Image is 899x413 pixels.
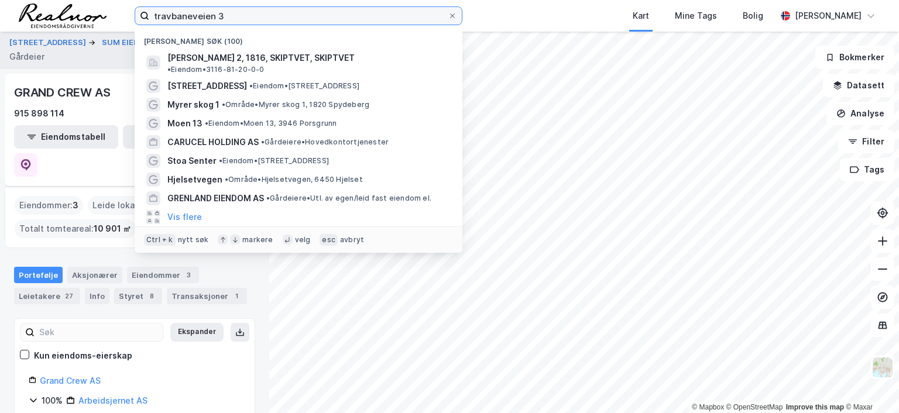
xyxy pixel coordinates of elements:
div: markere [242,235,273,245]
span: • [222,100,225,109]
div: Leietakere [14,288,80,304]
div: avbryt [340,235,364,245]
div: nytt søk [178,235,209,245]
div: Leide lokasjoner : [88,196,171,215]
span: Stoa Senter [167,154,217,168]
button: SUM EIENDOM AS [102,37,172,49]
div: Eiendommer [127,267,199,283]
button: Datasett [823,74,894,97]
div: 1 [231,290,242,302]
a: Grand Crew AS [40,376,101,386]
a: Arbeidsjernet AS [78,395,147,405]
span: • [261,137,265,146]
div: [PERSON_NAME] [795,9,862,23]
img: realnor-logo.934646d98de889bb5806.png [19,4,107,28]
span: Område • Myrer skog 1, 1820 Spydeberg [222,100,369,109]
div: 915 898 114 [14,106,64,121]
span: • [219,156,222,165]
span: [STREET_ADDRESS] [167,79,247,93]
button: Tags [840,158,894,181]
a: Improve this map [786,403,844,411]
div: 27 [63,290,76,302]
span: GRENLAND EIENDOM AS [167,191,264,205]
div: Eiendommer : [15,196,83,215]
div: GRAND CREW AS [14,83,112,102]
div: velg [295,235,311,245]
div: 8 [146,290,157,302]
span: Moen 13 [167,116,203,130]
span: • [167,65,171,74]
div: esc [320,234,338,246]
div: Aksjonærer [67,267,122,283]
div: Bolig [743,9,763,23]
button: [STREET_ADDRESS] [9,37,88,49]
div: 100% [42,394,63,408]
span: 10 901 ㎡ [94,222,131,236]
div: Mine Tags [675,9,717,23]
span: • [225,175,228,184]
a: Mapbox [692,403,724,411]
span: Område • Hjelsetvegen, 6450 Hjelset [225,175,363,184]
div: Kart [633,9,649,23]
span: • [266,194,270,202]
input: Søk [35,323,163,341]
span: Myrer skog 1 [167,98,219,112]
a: OpenStreetMap [726,403,783,411]
button: Filter [838,130,894,153]
button: Bokmerker [815,46,894,69]
input: Søk på adresse, matrikkel, gårdeiere, leietakere eller personer [149,7,448,25]
button: Eiendomstabell [14,125,118,149]
span: Eiendom • [STREET_ADDRESS] [219,156,329,166]
button: Analyse [826,102,894,125]
div: Info [85,288,109,304]
img: Z [871,356,894,378]
div: Ctrl + k [144,234,176,246]
span: • [249,81,253,90]
div: Totalt tomteareal : [15,219,136,238]
div: Kun eiendoms-eierskap [34,349,132,363]
span: 3 [73,198,78,212]
div: [PERSON_NAME] søk (100) [135,27,462,49]
div: Kontrollprogram for chat [840,357,899,413]
div: 3 [183,269,194,281]
button: Leietakertabell [123,125,227,149]
span: Eiendom • 3116-81-20-0-0 [167,65,265,74]
div: Styret [114,288,162,304]
div: Gårdeier [9,50,44,64]
span: Eiendom • Moen 13, 3946 Porsgrunn [205,119,337,128]
span: Eiendom • [STREET_ADDRESS] [249,81,359,91]
div: Portefølje [14,267,63,283]
span: Gårdeiere • Utl. av egen/leid fast eiendom el. [266,194,431,203]
span: • [205,119,208,128]
span: Hjelsetvegen [167,173,222,187]
span: [PERSON_NAME] 2, 1816, SKIPTVET, SKIPTVET [167,51,355,65]
div: Transaksjoner [167,288,247,304]
span: Gårdeiere • Hovedkontortjenester [261,137,389,147]
button: Ekspander [170,323,224,342]
button: Vis flere [167,210,202,224]
iframe: Chat Widget [840,357,899,413]
span: CARUCEL HOLDING AS [167,135,259,149]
